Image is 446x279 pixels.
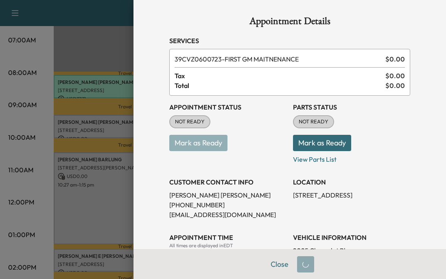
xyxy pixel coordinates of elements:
[170,118,210,126] span: NOT READY
[175,71,385,81] span: Tax
[265,256,294,272] button: Close
[293,151,410,164] p: View Parts List
[385,81,405,90] span: $ 0.00
[293,246,410,255] p: 2025 Chevrolet Blazer
[385,71,405,81] span: $ 0.00
[169,16,410,29] h1: Appointment Details
[175,54,382,64] span: FIRST GM MAITNENANCE
[293,135,351,151] button: Mark as Ready
[385,54,405,64] span: $ 0.00
[293,102,410,112] h3: Parts Status
[169,242,286,249] div: All times are displayed in EDT
[169,177,286,187] h3: CUSTOMER CONTACT INFO
[169,233,286,242] h3: APPOINTMENT TIME
[293,177,410,187] h3: LOCATION
[169,102,286,112] h3: Appointment Status
[169,36,410,46] h3: Services
[169,190,286,200] p: [PERSON_NAME] [PERSON_NAME]
[293,190,410,200] p: [STREET_ADDRESS]
[169,200,286,210] p: [PHONE_NUMBER]
[293,233,410,242] h3: VEHICLE INFORMATION
[169,249,286,262] div: Date: [DATE]
[294,118,333,126] span: NOT READY
[175,81,385,90] span: Total
[169,210,286,220] p: [EMAIL_ADDRESS][DOMAIN_NAME]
